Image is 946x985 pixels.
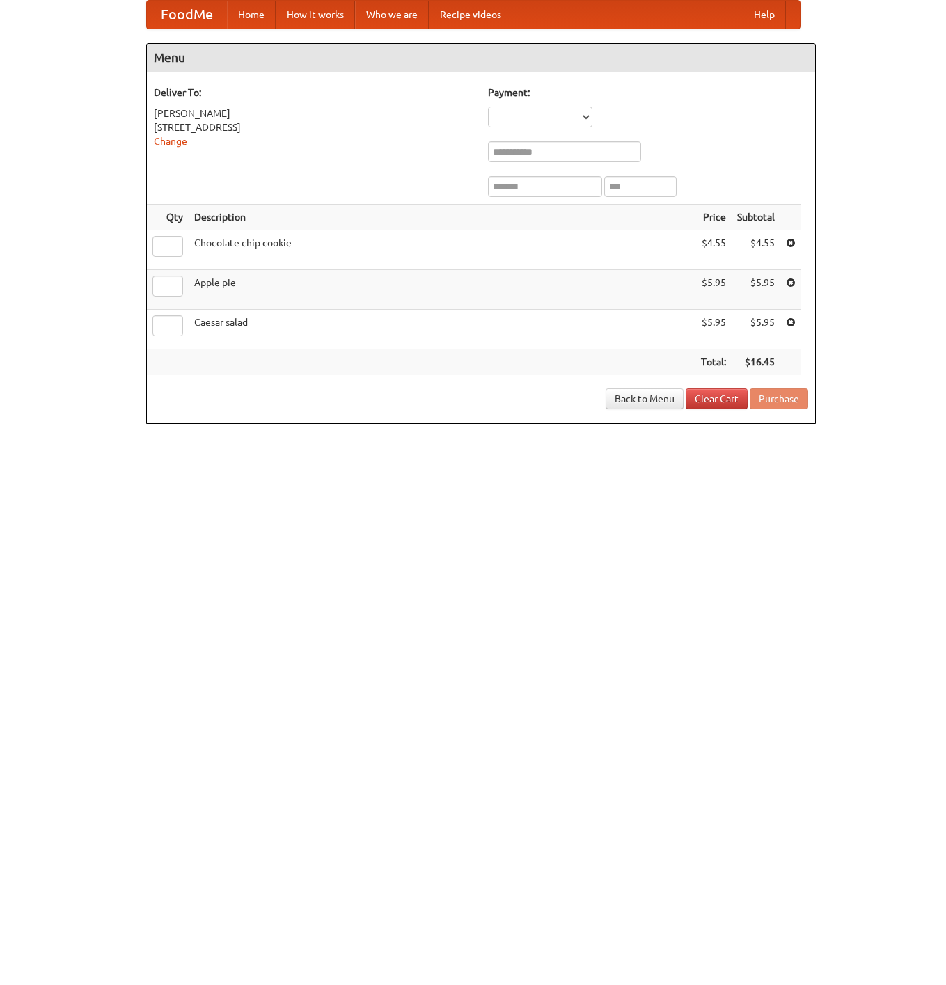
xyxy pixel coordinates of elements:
[355,1,429,29] a: Who we are
[750,388,808,409] button: Purchase
[743,1,786,29] a: Help
[732,230,780,270] td: $4.55
[227,1,276,29] a: Home
[147,44,815,72] h4: Menu
[488,86,808,100] h5: Payment:
[147,1,227,29] a: FoodMe
[695,230,732,270] td: $4.55
[189,310,695,349] td: Caesar salad
[695,270,732,310] td: $5.95
[189,230,695,270] td: Chocolate chip cookie
[695,310,732,349] td: $5.95
[154,107,474,120] div: [PERSON_NAME]
[732,349,780,375] th: $16.45
[695,349,732,375] th: Total:
[686,388,748,409] a: Clear Cart
[189,205,695,230] th: Description
[154,120,474,134] div: [STREET_ADDRESS]
[732,310,780,349] td: $5.95
[154,136,187,147] a: Change
[606,388,684,409] a: Back to Menu
[429,1,512,29] a: Recipe videos
[732,270,780,310] td: $5.95
[154,86,474,100] h5: Deliver To:
[695,205,732,230] th: Price
[276,1,355,29] a: How it works
[189,270,695,310] td: Apple pie
[732,205,780,230] th: Subtotal
[147,205,189,230] th: Qty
